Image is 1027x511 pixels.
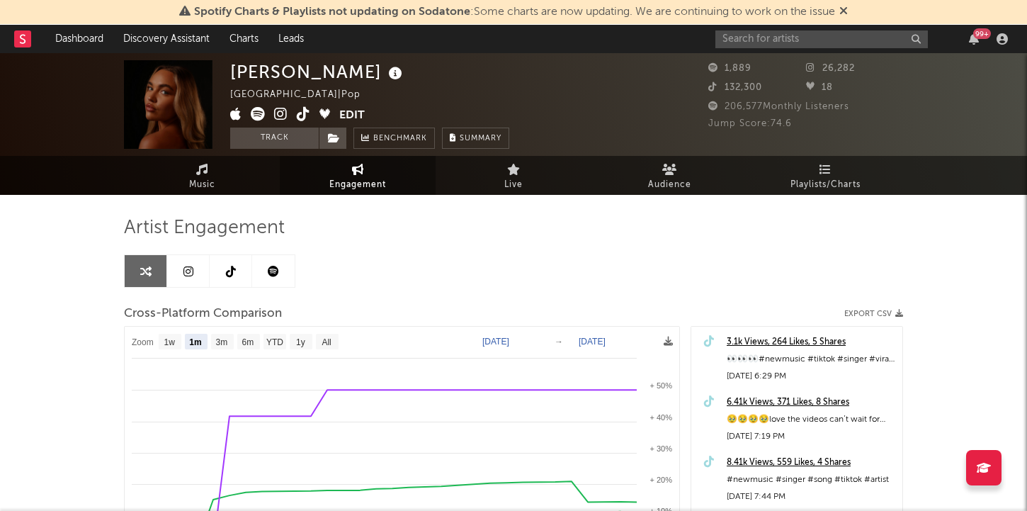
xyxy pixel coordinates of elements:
[727,411,895,428] div: 🥹🥹🥹🥹love the videos can’t wait for new music #newmusic #tiktok #singer #viral #newartist
[339,107,365,125] button: Edit
[194,6,470,18] span: Spotify Charts & Playlists not updating on Sodatone
[216,337,228,347] text: 3m
[806,83,833,92] span: 18
[113,25,220,53] a: Discovery Assistant
[132,337,154,347] text: Zoom
[230,60,406,84] div: [PERSON_NAME]
[460,135,501,142] span: Summary
[708,83,762,92] span: 132,300
[482,337,509,347] text: [DATE]
[436,156,591,195] a: Live
[708,64,751,73] span: 1,889
[650,381,673,390] text: + 50%
[242,337,254,347] text: 6m
[727,428,895,445] div: [DATE] 7:19 PM
[790,176,861,193] span: Playlists/Charts
[727,351,895,368] div: 👀👀👀#newmusic #tiktok #singer #viral #unreleased
[650,444,673,453] text: + 30%
[296,337,305,347] text: 1y
[727,394,895,411] a: 6.41k Views, 371 Likes, 8 Shares
[708,102,849,111] span: 206,577 Monthly Listeners
[353,128,435,149] a: Benchmark
[45,25,113,53] a: Dashboard
[230,128,319,149] button: Track
[329,176,386,193] span: Engagement
[230,86,377,103] div: [GEOGRAPHIC_DATA] | Pop
[747,156,903,195] a: Playlists/Charts
[727,334,895,351] a: 3.1k Views, 264 Likes, 5 Shares
[650,413,673,422] text: + 40%
[266,337,283,347] text: YTD
[727,471,895,488] div: #newmusic #singer #song #tiktok #artist
[164,337,176,347] text: 1w
[650,476,673,484] text: + 20%
[442,128,509,149] button: Summary
[839,6,848,18] span: Dismiss
[280,156,436,195] a: Engagement
[268,25,314,53] a: Leads
[504,176,523,193] span: Live
[124,220,285,237] span: Artist Engagement
[189,176,215,193] span: Music
[555,337,563,347] text: →
[648,176,691,193] span: Audience
[973,28,991,39] div: 99 +
[727,368,895,385] div: [DATE] 6:29 PM
[727,454,895,471] a: 8.41k Views, 559 Likes, 4 Shares
[373,130,427,147] span: Benchmark
[844,310,903,318] button: Export CSV
[579,337,606,347] text: [DATE]
[124,156,280,195] a: Music
[194,6,835,18] span: : Some charts are now updating. We are continuing to work on the issue
[727,488,895,505] div: [DATE] 7:44 PM
[189,337,201,347] text: 1m
[591,156,747,195] a: Audience
[322,337,331,347] text: All
[220,25,268,53] a: Charts
[806,64,855,73] span: 26,282
[715,30,928,48] input: Search for artists
[708,119,792,128] span: Jump Score: 74.6
[124,305,282,322] span: Cross-Platform Comparison
[969,33,979,45] button: 99+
